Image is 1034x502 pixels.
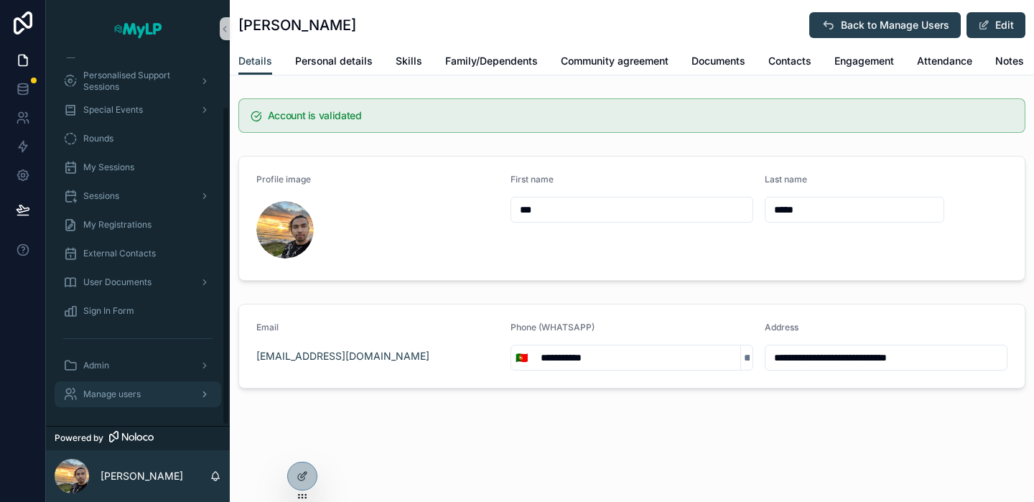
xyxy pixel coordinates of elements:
a: Family/Dependents [445,48,538,77]
a: Details [238,48,272,75]
span: Contacts [768,54,811,68]
span: Documents [691,54,745,68]
span: Details [238,54,272,68]
span: Sessions [83,190,119,202]
span: Special Events [83,104,143,116]
a: Admin [55,353,221,378]
a: External Contacts [55,241,221,266]
span: Skills [396,54,422,68]
span: Phone (WHATSAPP) [511,322,595,333]
h1: [PERSON_NAME] [238,15,356,35]
span: My Sessions [83,162,134,173]
a: Notes [995,48,1024,77]
button: Back to Manage Users [809,12,961,38]
a: Attendance [917,48,972,77]
span: Community agreement [561,54,669,68]
a: Documents [691,48,745,77]
span: 🇵🇹 [516,350,528,365]
a: User Documents [55,269,221,295]
a: Personal details [295,48,373,77]
a: Community agreement [561,48,669,77]
span: Profile image [256,174,311,185]
button: Select Button [511,345,532,371]
span: Email [256,322,279,333]
a: Contacts [768,48,811,77]
span: External Contacts [83,248,156,259]
span: Last name [765,174,807,185]
span: Personal details [295,54,373,68]
p: [PERSON_NAME] [101,469,183,483]
h5: Account is validated [268,111,1013,121]
a: Special Events [55,97,221,123]
span: User Documents [83,276,152,288]
span: Notes [995,54,1024,68]
a: Sign In Form [55,298,221,324]
a: My Registrations [55,212,221,238]
span: Back to Manage Users [841,18,949,32]
a: Powered by [46,426,230,450]
span: Family/Dependents [445,54,538,68]
button: Edit [967,12,1025,38]
span: Manage users [83,389,141,400]
img: App logo [113,17,163,40]
a: Engagement [834,48,894,77]
span: Sign In Form [83,305,134,317]
a: Skills [396,48,422,77]
span: Powered by [55,432,103,444]
a: [EMAIL_ADDRESS][DOMAIN_NAME] [256,349,429,363]
span: Engagement [834,54,894,68]
a: Sessions [55,183,221,209]
a: Rounds [55,126,221,152]
span: Address [765,322,798,333]
a: My Sessions [55,154,221,180]
span: My Registrations [83,219,152,231]
a: Personalised Support Sessions [55,68,221,94]
a: Manage users [55,381,221,407]
span: Attendance [917,54,972,68]
span: First name [511,174,554,185]
div: scrollable content [46,57,230,426]
span: Rounds [83,133,113,144]
span: Admin [83,360,109,371]
span: Personalised Support Sessions [83,70,188,93]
